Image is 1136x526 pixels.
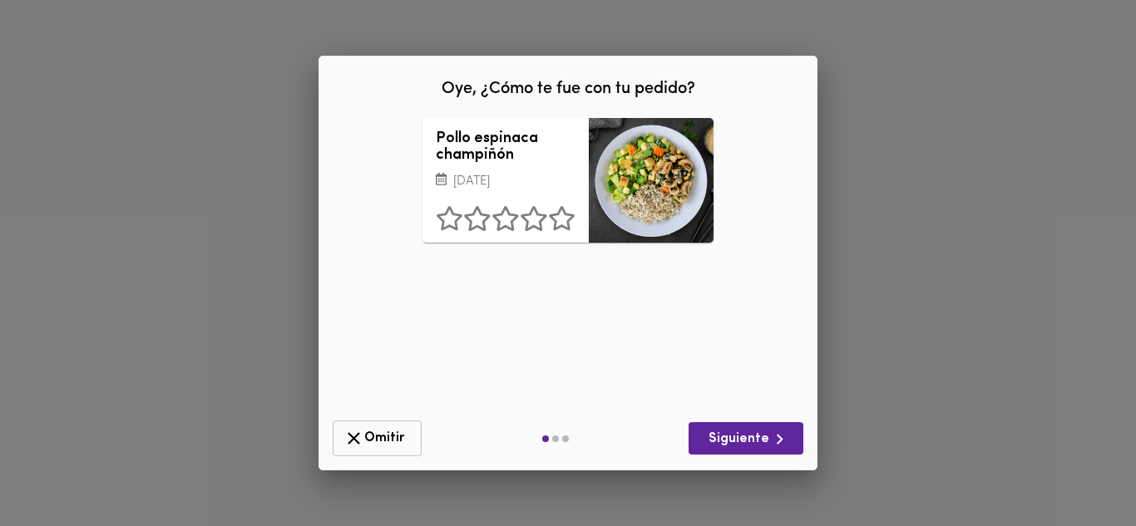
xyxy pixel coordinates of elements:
[442,81,695,97] span: Oye, ¿Cómo te fue con tu pedido?
[436,131,575,165] h3: Pollo espinaca champiñón
[1040,430,1119,509] iframe: Messagebird Livechat Widget
[689,422,803,455] button: Siguiente
[702,429,790,450] span: Siguiente
[333,420,422,456] button: Omitir
[589,118,714,243] div: Pollo espinaca champiñón
[436,173,575,192] p: [DATE]
[343,428,411,449] span: Omitir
